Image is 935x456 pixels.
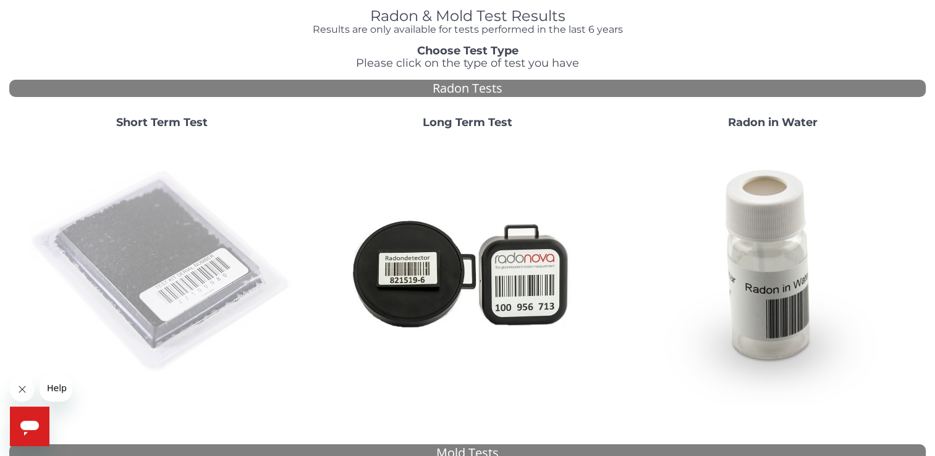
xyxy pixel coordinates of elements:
strong: Choose Test Type [417,44,518,57]
iframe: Button to launch messaging window [10,407,49,446]
iframe: Message from company [40,374,72,402]
img: ShortTerm.jpg [29,139,295,405]
span: Please click on the type of test you have [356,56,579,70]
h1: Radon & Mold Test Results [284,8,651,24]
strong: Short Term Test [116,116,208,129]
h4: Results are only available for tests performed in the last 6 years [284,24,651,35]
strong: Long Term Test [423,116,512,129]
iframe: Close message [10,377,35,402]
strong: Radon in Water [728,116,818,129]
img: RadoninWater.jpg [640,139,906,405]
div: Radon Tests [9,80,926,98]
img: Radtrak2vsRadtrak3.jpg [334,139,600,405]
